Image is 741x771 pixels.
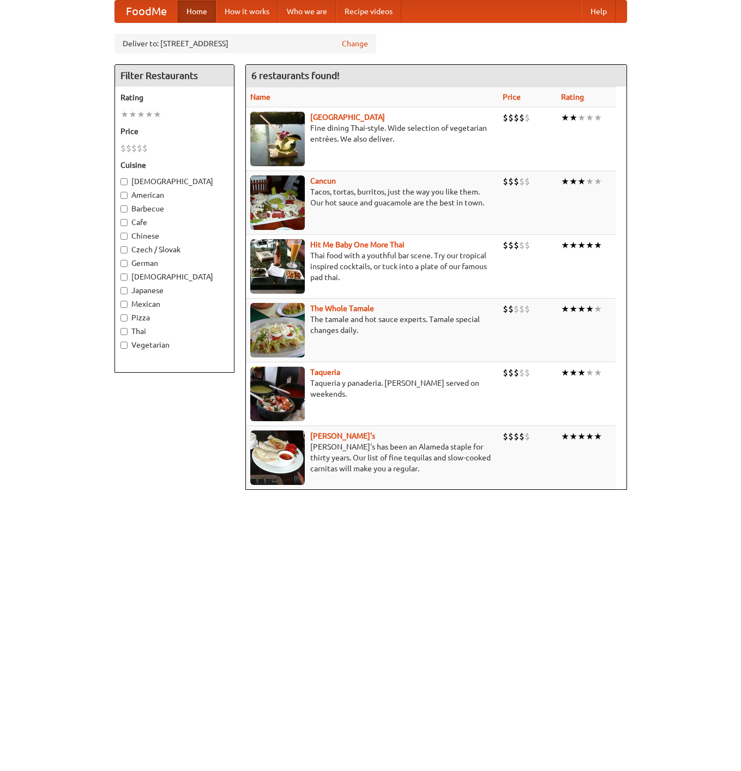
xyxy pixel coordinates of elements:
[577,367,586,379] li: ★
[508,367,514,379] li: $
[525,430,530,442] li: $
[121,142,126,154] li: $
[310,113,385,122] a: [GEOGRAPHIC_DATA]
[586,303,594,315] li: ★
[121,258,228,269] label: German
[342,38,368,49] a: Change
[582,1,616,22] a: Help
[121,312,228,323] label: Pizza
[310,368,340,377] a: Taqueria
[121,328,128,335] input: Thai
[519,303,525,315] li: $
[250,93,270,101] a: Name
[577,112,586,124] li: ★
[121,233,128,240] input: Chinese
[121,192,128,199] input: American
[577,303,586,315] li: ★
[129,108,137,120] li: ★
[121,287,128,294] input: Japanese
[121,244,228,255] label: Czech / Slovak
[519,175,525,187] li: $
[514,175,519,187] li: $
[145,108,153,120] li: ★
[278,1,336,22] a: Who we are
[250,303,305,357] img: wholetamale.jpg
[514,112,519,124] li: $
[577,430,586,442] li: ★
[594,303,602,315] li: ★
[153,108,161,120] li: ★
[508,430,514,442] li: $
[561,93,584,101] a: Rating
[250,175,305,230] img: cancun.jpg
[525,112,530,124] li: $
[519,430,525,442] li: $
[137,142,142,154] li: $
[561,367,569,379] li: ★
[514,239,519,251] li: $
[250,112,305,166] img: satay.jpg
[121,160,228,171] h5: Cuisine
[121,126,228,137] h5: Price
[310,177,336,185] b: Cancun
[250,378,495,399] p: Taqueria y panaderia. [PERSON_NAME] served on weekends.
[250,367,305,421] img: taqueria.jpg
[121,92,228,103] h5: Rating
[115,34,376,53] div: Deliver to: [STREET_ADDRESS]
[251,70,340,81] ng-pluralize: 6 restaurants found!
[503,367,508,379] li: $
[561,303,569,315] li: ★
[594,112,602,124] li: ★
[503,303,508,315] li: $
[121,108,129,120] li: ★
[216,1,278,22] a: How it works
[586,430,594,442] li: ★
[115,65,234,87] h4: Filter Restaurants
[503,93,521,101] a: Price
[525,367,530,379] li: $
[250,314,495,336] p: The tamale and hot sauce experts. Tamale special changes daily.
[121,339,228,350] label: Vegetarian
[310,240,405,249] a: Hit Me Baby One More Thai
[586,239,594,251] li: ★
[561,239,569,251] li: ★
[594,175,602,187] li: ★
[121,301,128,308] input: Mexican
[569,430,577,442] li: ★
[121,203,228,214] label: Barbecue
[310,304,374,313] b: The Whole Tamale
[121,342,128,349] input: Vegetarian
[121,260,128,267] input: German
[594,367,602,379] li: ★
[115,1,178,22] a: FoodMe
[514,367,519,379] li: $
[250,123,495,144] p: Fine dining Thai-style. Wide selection of vegetarian entrées. We also deliver.
[250,441,495,474] p: [PERSON_NAME]'s has been an Alameda staple for thirty years. Our list of fine tequilas and slow-c...
[250,430,305,485] img: pedros.jpg
[250,250,495,283] p: Thai food with a youthful bar scene. Try our tropical inspired cocktails, or tuck into a plate of...
[503,112,508,124] li: $
[121,271,228,282] label: [DEMOGRAPHIC_DATA]
[561,112,569,124] li: ★
[503,430,508,442] li: $
[594,239,602,251] li: ★
[121,285,228,296] label: Japanese
[137,108,145,120] li: ★
[569,367,577,379] li: ★
[131,142,137,154] li: $
[142,142,148,154] li: $
[503,239,508,251] li: $
[519,239,525,251] li: $
[586,175,594,187] li: ★
[250,239,305,294] img: babythai.jpg
[577,239,586,251] li: ★
[569,175,577,187] li: ★
[503,175,508,187] li: $
[514,303,519,315] li: $
[121,246,128,253] input: Czech / Slovak
[569,112,577,124] li: ★
[336,1,401,22] a: Recipe videos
